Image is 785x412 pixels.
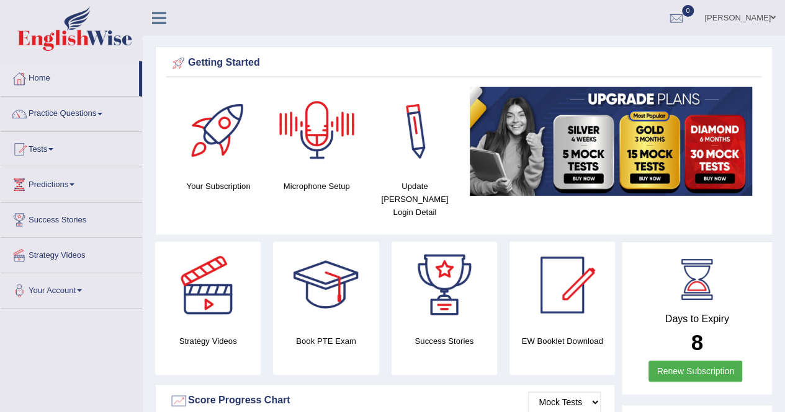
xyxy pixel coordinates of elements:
[1,238,142,269] a: Strategy Videos
[1,61,139,92] a: Home
[1,132,142,163] a: Tests
[274,180,359,193] h4: Microphone Setup
[470,87,752,196] img: small5.jpg
[155,335,261,348] h4: Strategy Videos
[372,180,457,219] h4: Update [PERSON_NAME] Login Detail
[648,361,742,382] a: Renew Subscription
[273,335,379,348] h4: Book PTE Exam
[392,335,497,348] h4: Success Stories
[169,392,601,410] div: Score Progress Chart
[1,203,142,234] a: Success Stories
[1,97,142,128] a: Practice Questions
[635,313,758,325] h4: Days to Expiry
[169,54,758,72] div: Getting Started
[509,335,615,348] h4: EW Booklet Download
[1,167,142,198] a: Predictions
[176,180,261,193] h4: Your Subscription
[1,273,142,304] a: Your Account
[682,5,694,17] span: 0
[691,330,702,354] b: 8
